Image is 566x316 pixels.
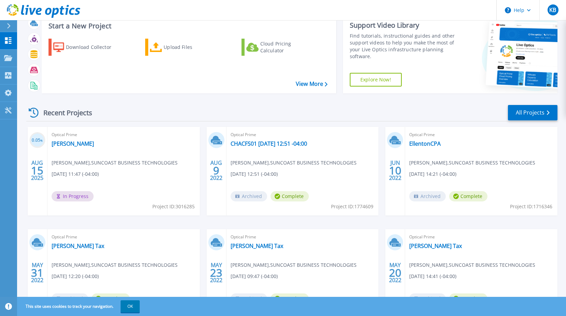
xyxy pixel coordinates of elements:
[19,300,140,313] span: This site uses cookies to track your navigation.
[164,40,218,54] div: Upload Files
[231,140,307,147] a: CHACFS01 [DATE] 12:51 -04:00
[389,158,402,183] div: JUN 2022
[231,293,267,304] span: Archived
[409,233,553,241] span: Optical Prime
[152,203,195,210] span: Project ID: 3016285
[449,191,487,201] span: Complete
[52,273,99,280] span: [DATE] 12:20 (-04:00)
[145,39,221,56] a: Upload Files
[52,233,196,241] span: Optical Prime
[231,131,375,139] span: Optical Prime
[52,261,178,269] span: [PERSON_NAME] , SUNCOAST BUSINESS TECHNOLOGIES
[231,191,267,201] span: Archived
[296,81,328,87] a: View More
[409,242,462,249] a: [PERSON_NAME] Tax
[52,140,94,147] a: [PERSON_NAME]
[241,39,318,56] a: Cloud Pricing Calculator
[389,168,401,173] span: 10
[52,131,196,139] span: Optical Prime
[52,191,94,201] span: In Progress
[231,233,375,241] span: Optical Prime
[31,158,44,183] div: AUG 2025
[409,191,446,201] span: Archived
[40,139,43,142] span: %
[409,261,535,269] span: [PERSON_NAME] , SUNCOAST BUSINESS TECHNOLOGIES
[409,293,446,304] span: Archived
[508,105,557,120] a: All Projects
[231,273,278,280] span: [DATE] 09:47 (-04:00)
[66,40,121,54] div: Download Collector
[350,73,402,87] a: Explore Now!
[121,300,140,313] button: OK
[260,40,315,54] div: Cloud Pricing Calculator
[49,39,125,56] a: Download Collector
[213,168,219,173] span: 9
[231,159,357,167] span: [PERSON_NAME] , SUNCOAST BUSINESS TECHNOLOGIES
[52,170,99,178] span: [DATE] 11:47 (-04:00)
[350,32,458,60] div: Find tutorials, instructional guides and other support videos to help you make the most of your L...
[210,158,223,183] div: AUG 2022
[210,270,222,276] span: 23
[409,159,535,167] span: [PERSON_NAME] , SUNCOAST BUSINESS TECHNOLOGIES
[409,140,441,147] a: EllentonCPA
[231,242,283,249] a: [PERSON_NAME] Tax
[350,21,458,30] div: Support Video Library
[52,293,88,304] span: Archived
[409,131,553,139] span: Optical Prime
[92,293,130,304] span: Complete
[210,260,223,285] div: MAY 2022
[510,203,552,210] span: Project ID: 1716346
[31,270,43,276] span: 31
[52,159,178,167] span: [PERSON_NAME] , SUNCOAST BUSINESS TECHNOLOGIES
[271,293,309,304] span: Complete
[549,7,556,13] span: KB
[389,260,402,285] div: MAY 2022
[231,170,278,178] span: [DATE] 12:51 (-04:00)
[331,203,373,210] span: Project ID: 1774609
[409,273,456,280] span: [DATE] 14:41 (-04:00)
[29,136,45,144] h3: 0.05
[449,293,487,304] span: Complete
[231,261,357,269] span: [PERSON_NAME] , SUNCOAST BUSINESS TECHNOLOGIES
[31,260,44,285] div: MAY 2022
[31,168,43,173] span: 15
[52,242,104,249] a: [PERSON_NAME] Tax
[26,104,101,121] div: Recent Projects
[409,170,456,178] span: [DATE] 14:21 (-04:00)
[389,270,401,276] span: 20
[271,191,309,201] span: Complete
[49,22,327,30] h3: Start a New Project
